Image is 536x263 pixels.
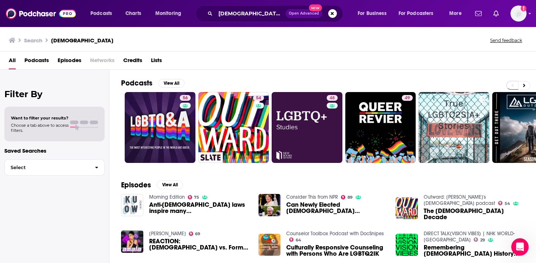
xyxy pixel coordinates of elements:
a: 69 [189,232,201,236]
a: Show notifications dropdown [490,7,502,20]
span: Anti-[DEMOGRAPHIC_DATA] laws inspire many [DEMOGRAPHIC_DATA] people to seek public office [149,202,250,214]
h2: Filter By [4,89,105,99]
span: 49 [405,95,410,102]
span: 48 [330,95,335,102]
img: Podchaser - Follow, Share and Rate Podcasts [6,7,76,20]
span: Choose a tab above to access filters. [11,123,69,133]
a: Remembering LGBTQ+ History: Lisa Power / LGBTQ+ Campaigner [424,244,524,257]
span: 89 [347,196,353,199]
span: 29 [480,239,485,242]
span: 54 [505,202,510,205]
button: Open AdvancedNew [286,9,322,18]
a: Outward: Slate's LGBTQ podcast [424,194,495,206]
h3: [DEMOGRAPHIC_DATA] [51,37,113,44]
a: REACTION: LGBTQ vs. Former LGBTQ [Jubilee Middle Ground] [121,230,143,253]
a: 56 [180,95,191,101]
a: All [9,54,16,69]
a: Lists [151,54,162,69]
a: Show notifications dropdown [472,7,485,20]
span: Select [5,165,89,170]
span: For Business [358,8,387,19]
a: 64 [289,237,301,242]
a: The LGBTQ Decade [424,208,524,220]
img: User Profile [510,5,527,22]
img: Can Newly Elected LGBTQ Lawmakers Shift The Landscape For LGBTQ Rights? [259,194,281,216]
a: Anti-LGBTQ laws inspire many LGBTQ people to seek public office [149,202,250,214]
button: View All [158,79,185,88]
a: Counselor Toolbox Podcast with DocSnipes [286,230,384,237]
img: Remembering LGBTQ+ History: Lisa Power / LGBTQ+ Campaigner [396,234,418,256]
a: 29 [474,237,485,242]
a: EpisodesView All [121,180,183,190]
button: Select [4,159,105,176]
button: open menu [394,8,444,19]
span: Charts [125,8,141,19]
h2: Episodes [121,180,151,190]
span: 56 [183,95,188,102]
a: 54 [253,95,264,101]
span: More [449,8,462,19]
img: Anti-LGBTQ laws inspire many LGBTQ people to seek public office [121,194,143,216]
button: open menu [150,8,191,19]
a: Podcasts [24,54,49,69]
a: Charts [121,8,145,19]
button: Show profile menu [510,5,527,22]
a: Culturally Responsive Counseling with Persons Who Are LGBTQ2IK [286,244,387,257]
a: Amala Ekpunobi [149,230,186,237]
a: 49 [345,92,416,163]
span: Can Newly Elected [DEMOGRAPHIC_DATA] Lawmakers Shift The Landscape For [DEMOGRAPHIC_DATA] Rights? [286,202,387,214]
span: 64 [296,239,301,242]
a: 56 [125,92,195,163]
span: Logged in as tmarra [510,5,527,22]
a: Credits [123,54,142,69]
a: Episodes [58,54,81,69]
a: 48 [272,92,342,163]
span: 54 [256,95,261,102]
a: 89 [341,195,353,199]
span: 75 [194,196,199,199]
a: 49 [402,95,413,101]
svg: Add a profile image [521,5,527,11]
a: DIRECT TALK(VISION VIBES) | NHK WORLD-JAPAN [424,230,515,243]
span: Remembering [DEMOGRAPHIC_DATA] History: [PERSON_NAME] / [DEMOGRAPHIC_DATA] Campaigner [424,244,524,257]
a: PodcastsView All [121,79,185,88]
span: For Podcasters [399,8,434,19]
span: Open Advanced [289,12,319,15]
a: Consider This from NPR [286,194,338,200]
span: New [309,4,322,11]
button: open menu [444,8,471,19]
span: Networks [90,54,114,69]
a: REACTION: LGBTQ vs. Former LGBTQ [Jubilee Middle Ground] [149,238,250,251]
span: Want to filter your results? [11,115,69,121]
a: Can Newly Elected LGBTQ Lawmakers Shift The Landscape For LGBTQ Rights? [286,202,387,214]
span: REACTION: [DEMOGRAPHIC_DATA] vs. Former [DEMOGRAPHIC_DATA] [[GEOGRAPHIC_DATA]] [149,238,250,251]
input: Search podcasts, credits, & more... [215,8,286,19]
span: The [DEMOGRAPHIC_DATA] Decade [424,208,524,220]
button: Send feedback [488,37,524,43]
a: 54 [498,201,510,205]
img: Culturally Responsive Counseling with Persons Who Are LGBTQ2IK [259,234,281,256]
span: 69 [195,232,200,236]
h2: Podcasts [121,79,152,88]
p: Saved Searches [4,147,105,154]
span: Monitoring [155,8,181,19]
a: 54 [198,92,269,163]
a: 48 [327,95,338,101]
a: 75 [188,195,199,199]
img: The LGBTQ Decade [396,197,418,220]
span: Podcasts [90,8,112,19]
a: Morning Edition [149,194,185,200]
iframe: Intercom live chat [511,238,529,256]
div: Search podcasts, credits, & more... [202,5,350,22]
button: open menu [353,8,396,19]
button: open menu [85,8,121,19]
